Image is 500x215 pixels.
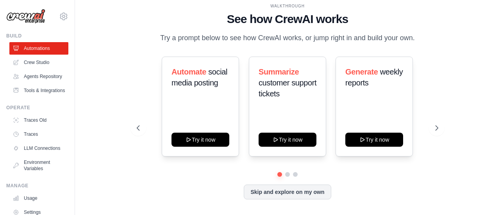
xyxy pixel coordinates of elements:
[9,156,68,175] a: Environment Variables
[9,70,68,83] a: Agents Repository
[9,192,68,204] a: Usage
[345,68,403,87] span: weekly reports
[9,56,68,69] a: Crew Studio
[345,133,403,147] button: Try it now
[9,128,68,140] a: Traces
[156,32,419,44] p: Try a prompt below to see how CrewAI works, or jump right in and build your own.
[137,12,438,26] h1: See how CrewAI works
[9,142,68,155] a: LLM Connections
[244,185,331,199] button: Skip and explore on my own
[6,33,68,39] div: Build
[9,42,68,55] a: Automations
[171,68,227,87] span: social media posting
[259,68,299,76] span: Summarize
[9,84,68,97] a: Tools & Integrations
[6,183,68,189] div: Manage
[6,105,68,111] div: Operate
[137,3,438,9] div: WALKTHROUGH
[259,78,316,98] span: customer support tickets
[9,114,68,126] a: Traces Old
[171,68,206,76] span: Automate
[345,68,378,76] span: Generate
[259,133,316,147] button: Try it now
[171,133,229,147] button: Try it now
[6,9,45,24] img: Logo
